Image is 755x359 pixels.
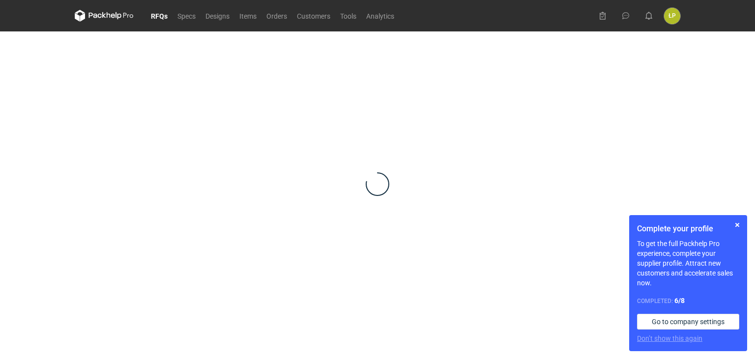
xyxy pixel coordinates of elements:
[637,333,702,343] button: Don’t show this again
[664,8,680,24] button: ŁP
[292,10,335,22] a: Customers
[637,223,739,235] h1: Complete your profile
[637,239,739,288] p: To get the full Packhelp Pro experience, complete your supplier profile. Attract new customers an...
[674,297,685,304] strong: 6 / 8
[201,10,234,22] a: Designs
[75,10,134,22] svg: Packhelp Pro
[234,10,261,22] a: Items
[637,314,739,330] a: Go to company settings
[146,10,173,22] a: RFQs
[731,219,743,231] button: Skip for now
[261,10,292,22] a: Orders
[173,10,201,22] a: Specs
[361,10,399,22] a: Analytics
[637,296,739,306] div: Completed:
[335,10,361,22] a: Tools
[664,8,680,24] div: Łukasz Postawa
